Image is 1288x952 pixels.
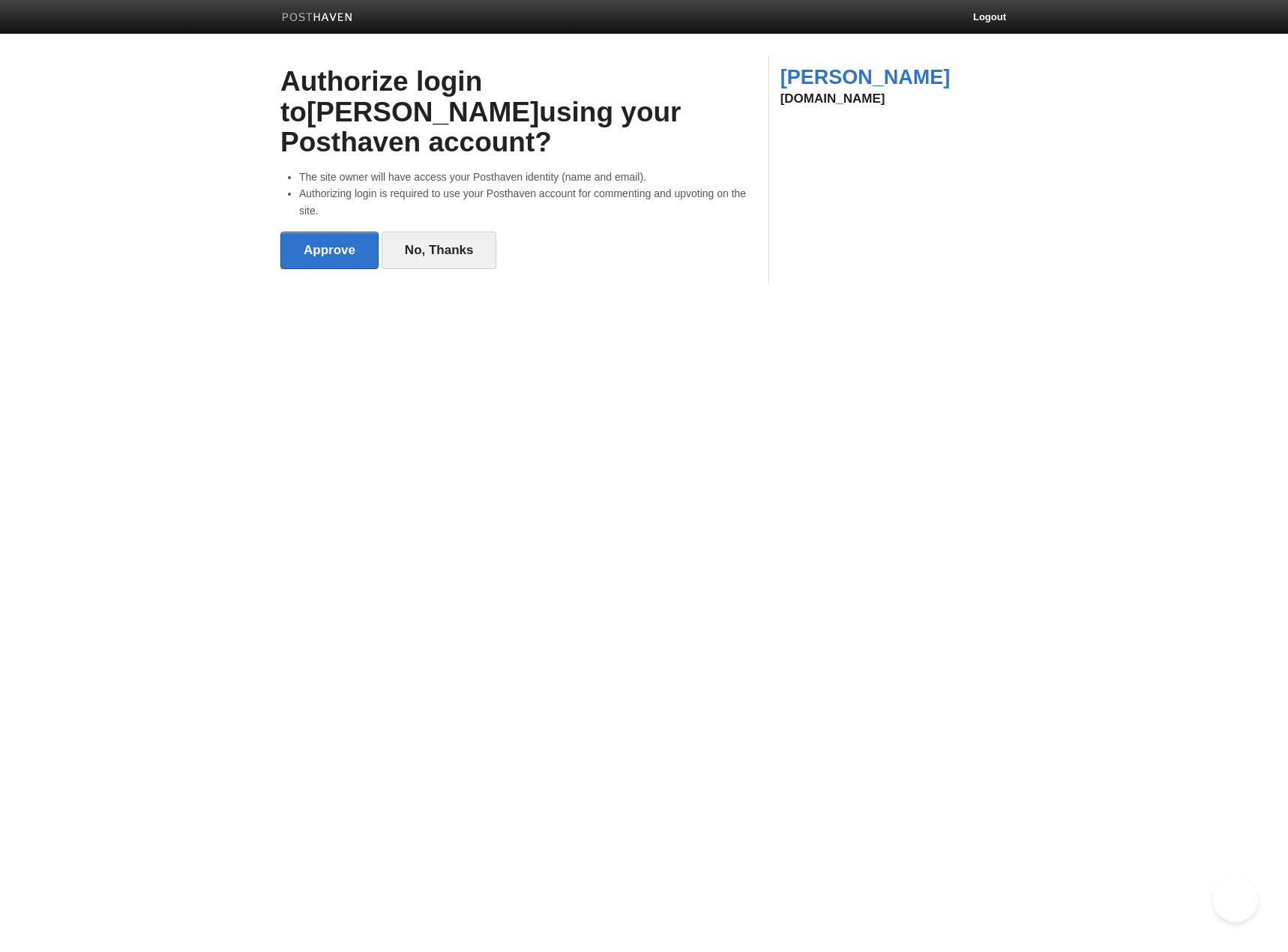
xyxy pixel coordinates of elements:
[299,169,757,185] li: The site owner will have access your Posthaven identity (name and email).
[1213,877,1258,922] iframe: Help Scout Beacon - Open
[780,91,885,106] a: [DOMAIN_NAME]
[382,232,497,269] a: No, Thanks
[307,97,539,127] strong: [PERSON_NAME]
[299,185,757,219] li: Authorizing login is required to use your Posthaven account for commenting and upvoting on the site.
[280,67,757,158] h2: Authorize login to using your Posthaven account?
[280,232,379,269] input: Approve
[282,13,353,24] img: Posthaven-bar
[780,66,951,88] a: [PERSON_NAME]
